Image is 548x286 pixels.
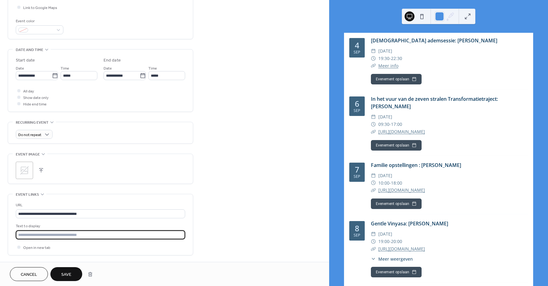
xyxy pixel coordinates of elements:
div: ​ [371,62,376,70]
button: Cancel [10,267,48,281]
button: ​Meer weergeven [371,256,413,262]
span: Show date only [23,95,49,101]
span: 19:00 [378,238,389,245]
span: 10:00 [378,179,389,187]
div: 8 [355,224,359,232]
span: 22:30 [391,55,402,62]
span: Event links [16,191,39,198]
span: Time [61,65,69,72]
span: Date and time [16,47,43,53]
a: In het vuur van de zeven stralen Transformatietraject: [PERSON_NAME] [371,96,498,110]
div: ​ [371,230,376,238]
span: Do not repeat [18,131,41,139]
button: Evenement opslaan [371,74,422,84]
div: ; [16,162,33,179]
button: Save [50,267,82,281]
div: ​ [371,128,376,135]
div: sep [354,50,360,54]
span: [DATE] [378,230,392,238]
span: 19:30 [378,55,389,62]
span: Open in new tab [23,245,50,251]
div: 7 [355,166,359,173]
div: Event color [16,18,62,24]
a: Familie opstellingen : [PERSON_NAME] [371,162,461,169]
div: 4 [355,41,359,49]
div: sep [354,233,360,237]
div: ​ [371,256,376,262]
span: Recurring event [16,119,49,126]
div: Start date [16,57,35,64]
a: [URL][DOMAIN_NAME] [378,187,425,193]
div: ​ [371,238,376,245]
div: ​ [371,47,376,55]
a: [URL][DOMAIN_NAME] [378,246,425,252]
span: [DATE] [378,47,392,55]
span: - [389,55,391,62]
div: Text to display [16,223,184,229]
span: Time [148,65,157,72]
span: 20:00 [391,238,402,245]
a: [URL][DOMAIN_NAME] [378,129,425,134]
span: 17:00 [391,121,402,128]
span: Meer weergeven [378,256,413,262]
a: Gentle Vinyasa: [PERSON_NAME] [371,220,448,227]
span: Cancel [21,271,37,278]
span: Event image [16,151,40,158]
div: ​ [371,172,376,179]
div: sep [354,109,360,113]
div: sep [354,175,360,179]
div: ​ [371,245,376,253]
button: Evenement opslaan [371,140,422,151]
span: [DATE] [378,172,392,179]
span: All day [23,88,34,95]
div: ​ [371,186,376,194]
a: [DEMOGRAPHIC_DATA] ademsessie: [PERSON_NAME] [371,37,497,44]
span: [DATE] [378,113,392,121]
span: Link to Google Maps [23,5,57,11]
div: ​ [371,55,376,62]
span: Save [61,271,71,278]
div: ​ [371,121,376,128]
span: - [389,121,391,128]
span: 09:30 [378,121,389,128]
div: End date [104,57,121,64]
span: 18:00 [391,179,402,187]
div: ​ [371,113,376,121]
span: - [389,238,391,245]
span: Date [16,65,24,72]
button: Evenement opslaan [371,267,422,277]
a: Meer info [378,63,398,69]
button: Evenement opslaan [371,198,422,209]
span: Date [104,65,112,72]
div: ​ [371,179,376,187]
span: - [389,179,391,187]
span: Hide end time [23,101,47,108]
div: URL [16,202,184,208]
div: 6 [355,100,359,108]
